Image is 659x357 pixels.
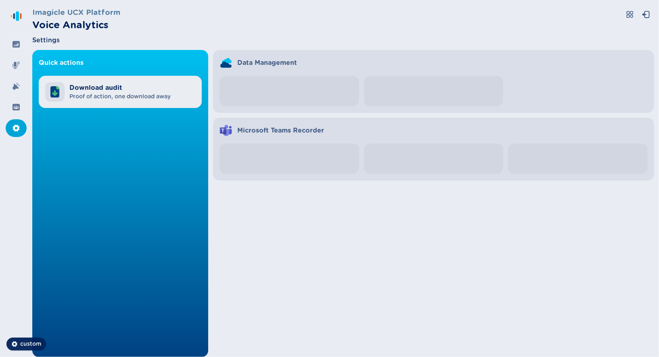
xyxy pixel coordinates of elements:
[69,83,171,93] span: Download audit
[6,119,27,137] div: Settings
[12,40,20,48] svg: dashboard-filled
[69,93,171,101] span: Proof of action, one download away
[642,10,650,19] svg: box-arrow-left
[12,82,20,90] svg: alarm-filled
[32,6,120,18] h3: Imagicle UCX Platform
[39,58,84,68] span: Quick actions
[6,338,46,351] button: custom
[6,56,27,74] div: Recordings
[12,103,20,111] svg: groups-filled
[237,58,297,68] span: Data Management
[32,35,60,45] span: Settings
[20,340,41,348] span: custom
[237,126,324,135] span: Microsoft Teams Recorder
[6,77,27,95] div: Alarms
[6,98,27,116] div: Groups
[12,61,20,69] svg: mic-fill
[6,35,27,53] div: Dashboard
[32,18,120,32] h2: Voice Analytics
